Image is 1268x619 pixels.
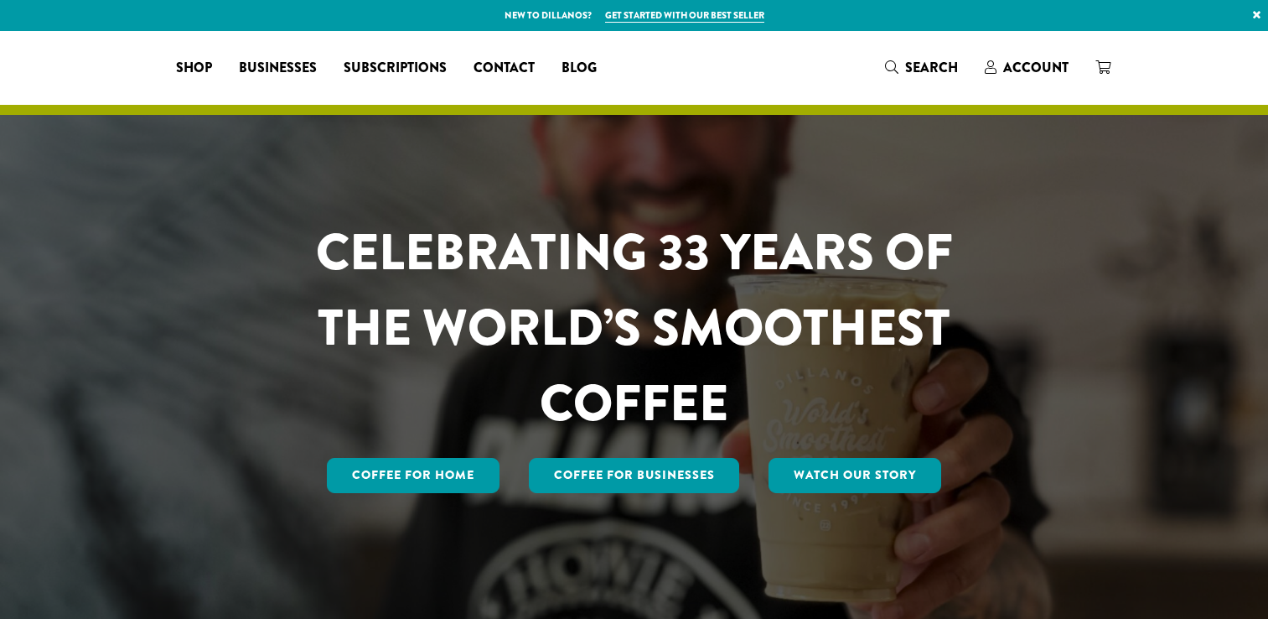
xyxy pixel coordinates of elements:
[769,458,941,493] a: Watch Our Story
[474,58,535,79] span: Contact
[239,58,317,79] span: Businesses
[176,58,212,79] span: Shop
[344,58,447,79] span: Subscriptions
[562,58,597,79] span: Blog
[905,58,958,77] span: Search
[872,54,971,81] a: Search
[529,458,740,493] a: Coffee For Businesses
[1003,58,1069,77] span: Account
[267,215,1002,441] h1: CELEBRATING 33 YEARS OF THE WORLD’S SMOOTHEST COFFEE
[605,8,764,23] a: Get started with our best seller
[163,55,225,81] a: Shop
[327,458,499,493] a: Coffee for Home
